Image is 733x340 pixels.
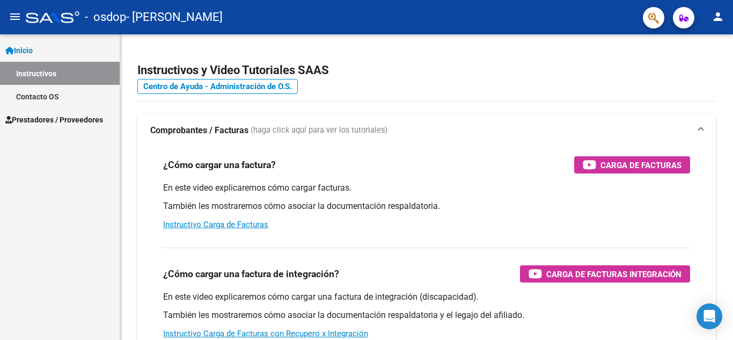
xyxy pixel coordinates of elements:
span: Prestadores / Proveedores [5,114,103,126]
a: Instructivo Carga de Facturas [163,220,268,229]
strong: Comprobantes / Facturas [150,125,248,136]
p: En este video explicaremos cómo cargar facturas. [163,182,690,194]
span: - [PERSON_NAME] [126,5,223,29]
a: Centro de Ayuda - Administración de O.S. [137,79,298,94]
button: Carga de Facturas [574,156,690,173]
button: Carga de Facturas Integración [520,265,690,283]
span: - osdop [85,5,126,29]
p: En este video explicaremos cómo cargar una factura de integración (discapacidad). [163,291,690,303]
div: Open Intercom Messenger [697,303,722,329]
span: Carga de Facturas Integración [546,267,681,281]
h3: ¿Cómo cargar una factura de integración? [163,266,339,281]
h3: ¿Cómo cargar una factura? [163,157,276,172]
mat-icon: person [712,10,724,23]
mat-icon: menu [9,10,21,23]
span: (haga click aquí para ver los tutoriales) [251,125,387,136]
h2: Instructivos y Video Tutoriales SAAS [137,60,716,81]
p: También les mostraremos cómo asociar la documentación respaldatoria. [163,200,690,212]
p: También les mostraremos cómo asociar la documentación respaldatoria y el legajo del afiliado. [163,309,690,321]
span: Carga de Facturas [600,158,681,172]
mat-expansion-panel-header: Comprobantes / Facturas (haga click aquí para ver los tutoriales) [137,113,716,148]
span: Inicio [5,45,33,56]
a: Instructivo Carga de Facturas con Recupero x Integración [163,329,368,338]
